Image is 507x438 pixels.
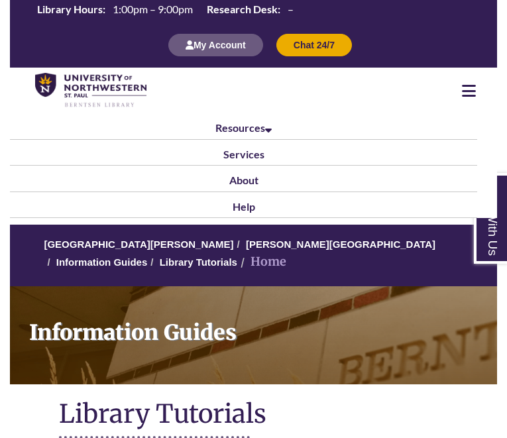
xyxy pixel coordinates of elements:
[10,286,497,384] a: Information Guides
[215,121,272,134] a: Resources
[56,256,148,268] a: Information Guides
[21,286,497,367] h1: Information Guides
[233,200,255,213] a: Help
[276,34,352,56] button: Chat 24/7
[160,256,237,268] a: Library Tutorials
[32,2,299,19] table: Hours Today
[32,2,107,17] th: Library Hours:
[246,239,435,250] a: [PERSON_NAME][GEOGRAPHIC_DATA]
[276,39,352,50] a: Chat 24/7
[113,3,193,15] span: 1:00pm – 9:00pm
[237,252,286,272] li: Home
[32,2,299,20] a: Hours Today
[35,73,146,108] img: UNWSP Library Logo
[288,3,294,15] span: –
[168,34,263,56] button: My Account
[168,39,263,50] a: My Account
[44,239,233,250] a: [GEOGRAPHIC_DATA][PERSON_NAME]
[201,2,282,17] th: Research Desk:
[223,148,264,160] a: Services
[59,398,449,433] h1: Library Tutorials
[229,174,258,186] a: About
